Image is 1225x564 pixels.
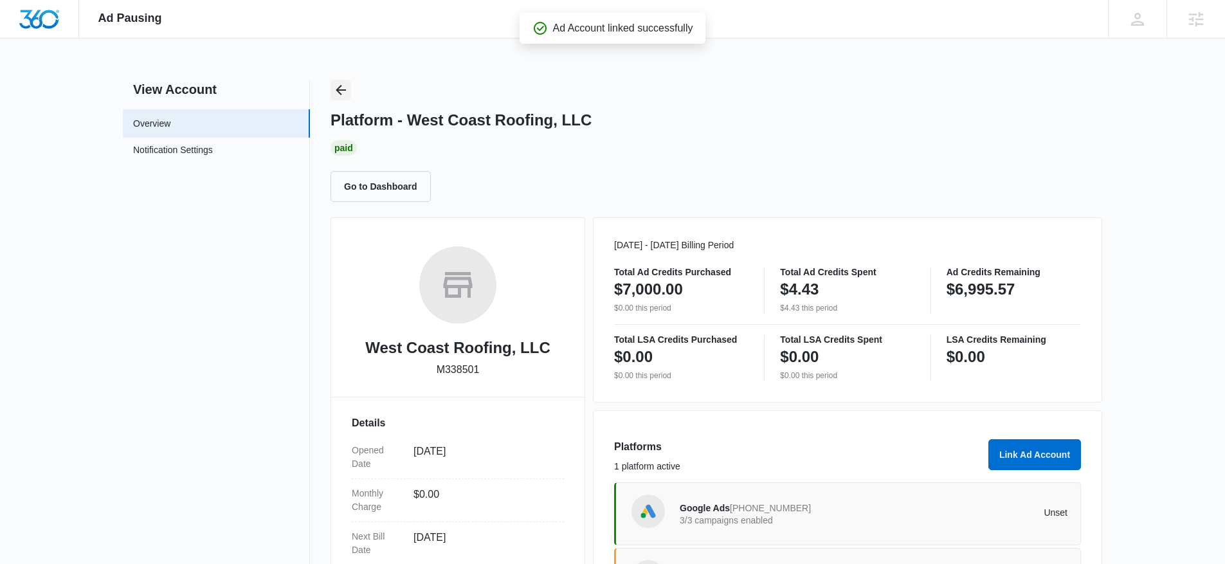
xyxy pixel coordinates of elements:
[614,335,749,344] p: Total LSA Credits Purchased
[614,439,981,455] h3: Platforms
[947,335,1081,344] p: LSA Credits Remaining
[947,268,1081,277] p: Ad Credits Remaining
[413,487,554,514] dd: $0.00
[331,80,351,100] button: Back
[780,279,819,300] p: $4.43
[639,502,658,521] img: Google Ads
[680,503,730,513] span: Google Ads
[780,268,914,277] p: Total Ad Credits Spent
[352,415,564,431] h3: Details
[780,347,819,367] p: $0.00
[352,487,403,514] dt: Monthly Charge
[680,516,874,525] p: 3/3 campaigns enabled
[780,302,914,314] p: $4.43 this period
[614,370,749,381] p: $0.00 this period
[614,302,749,314] p: $0.00 this period
[133,143,213,160] a: Notification Settings
[614,460,981,473] p: 1 platform active
[413,444,554,471] dd: [DATE]
[947,347,985,367] p: $0.00
[352,479,564,522] div: Monthly Charge$0.00
[614,268,749,277] p: Total Ad Credits Purchased
[553,21,693,36] p: Ad Account linked successfully
[614,279,683,300] p: $7,000.00
[413,530,554,557] dd: [DATE]
[988,439,1081,470] button: Link Ad Account
[614,347,653,367] p: $0.00
[331,181,439,192] a: Go to Dashboard
[614,239,1081,252] p: [DATE] - [DATE] Billing Period
[437,362,480,378] p: M338501
[331,140,357,156] div: Paid
[947,279,1015,300] p: $6,995.57
[780,370,914,381] p: $0.00 this period
[780,335,914,344] p: Total LSA Credits Spent
[331,171,431,202] button: Go to Dashboard
[352,530,403,557] dt: Next Bill Date
[614,482,1081,545] a: Google AdsGoogle Ads[PHONE_NUMBER]3/3 campaigns enabledUnset
[365,336,550,359] h2: West Coast Roofing, LLC
[730,503,811,513] span: [PHONE_NUMBER]
[352,436,564,479] div: Opened Date[DATE]
[133,117,170,131] a: Overview
[331,111,592,130] h1: Platform - West Coast Roofing, LLC
[123,80,310,99] h2: View Account
[352,444,403,471] dt: Opened Date
[98,12,162,25] span: Ad Pausing
[874,508,1068,517] p: Unset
